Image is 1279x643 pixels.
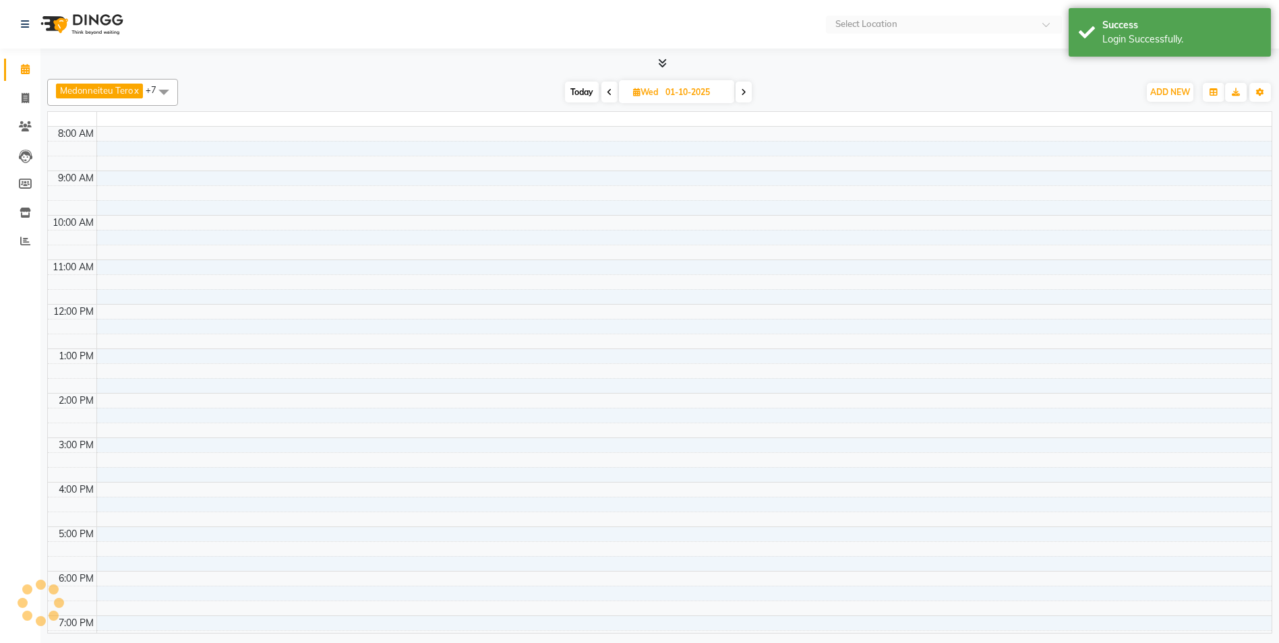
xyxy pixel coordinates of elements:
[56,572,96,586] div: 6:00 PM
[60,85,133,96] span: Medonneiteu Tero
[661,82,729,102] input: 2025-10-01
[1150,87,1190,97] span: ADD NEW
[1147,83,1193,102] button: ADD NEW
[56,394,96,408] div: 2:00 PM
[55,171,96,185] div: 9:00 AM
[34,5,127,43] img: logo
[50,216,96,230] div: 10:00 AM
[1102,18,1261,32] div: Success
[1102,32,1261,47] div: Login Successfully.
[146,84,167,95] span: +7
[835,18,897,31] div: Select Location
[56,527,96,541] div: 5:00 PM
[565,82,599,102] span: Today
[50,260,96,274] div: 11:00 AM
[56,438,96,452] div: 3:00 PM
[133,85,139,96] a: x
[55,127,96,141] div: 8:00 AM
[56,616,96,630] div: 7:00 PM
[56,349,96,363] div: 1:00 PM
[630,87,661,97] span: Wed
[56,483,96,497] div: 4:00 PM
[51,305,96,319] div: 12:00 PM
